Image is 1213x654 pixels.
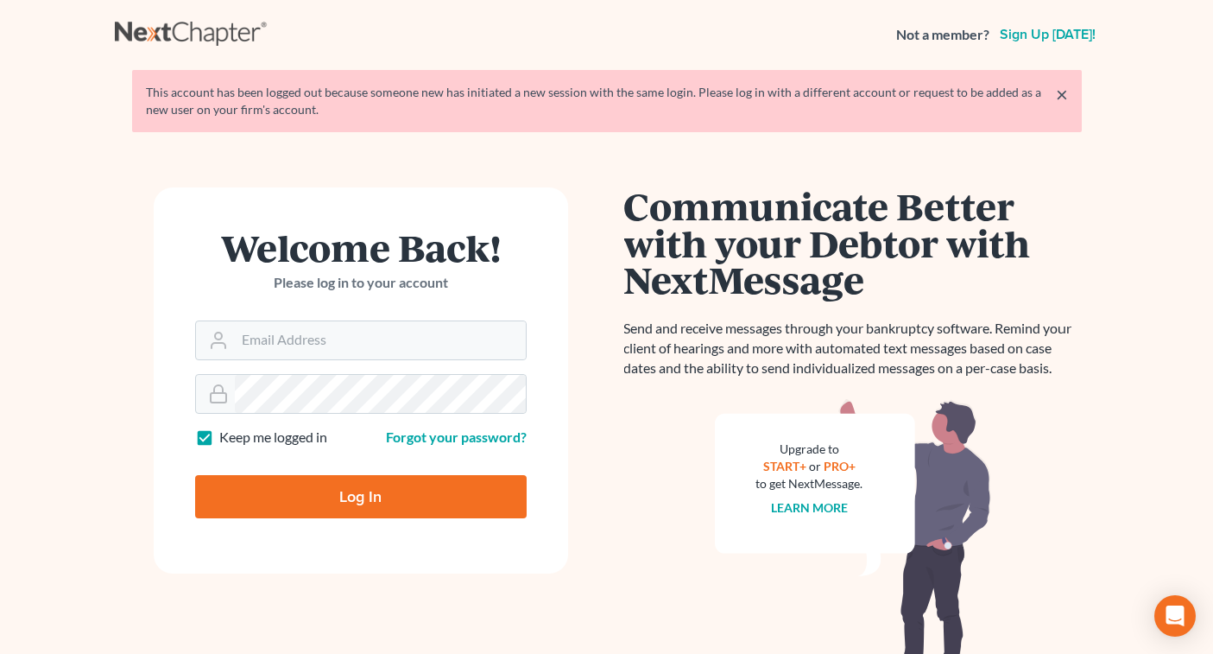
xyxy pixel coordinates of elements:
a: Sign up [DATE]! [996,28,1099,41]
div: to get NextMessage. [756,475,863,492]
a: × [1056,84,1068,105]
div: Upgrade to [756,441,863,458]
input: Email Address [235,321,526,359]
p: Send and receive messages through your bankruptcy software. Remind your client of hearings and mo... [624,319,1082,378]
a: PRO+ [824,459,856,473]
strong: Not a member? [896,25,989,45]
a: Learn more [771,500,848,515]
h1: Communicate Better with your Debtor with NextMessage [624,187,1082,298]
h1: Welcome Back! [195,229,527,266]
a: Forgot your password? [386,429,527,445]
div: Open Intercom Messenger [1154,595,1196,637]
p: Please log in to your account [195,273,527,293]
div: This account has been logged out because someone new has initiated a new session with the same lo... [146,84,1068,118]
span: or [809,459,821,473]
a: START+ [763,459,806,473]
input: Log In [195,475,527,518]
label: Keep me logged in [219,428,327,448]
